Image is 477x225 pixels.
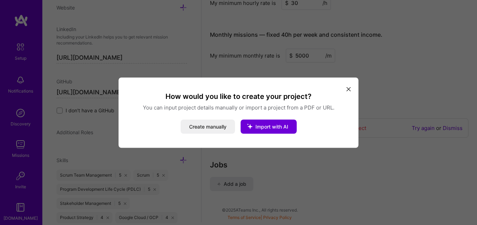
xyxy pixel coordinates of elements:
h3: How would you like to create your project? [127,91,350,101]
i: icon StarsWhite [241,117,259,135]
i: icon Close [346,87,351,91]
p: You can input project details manually or import a project from a PDF or URL. [127,103,350,111]
button: Import with AI [241,119,297,134]
span: Import with AI [255,123,288,129]
div: modal [119,77,358,148]
button: Create manually [181,119,235,134]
